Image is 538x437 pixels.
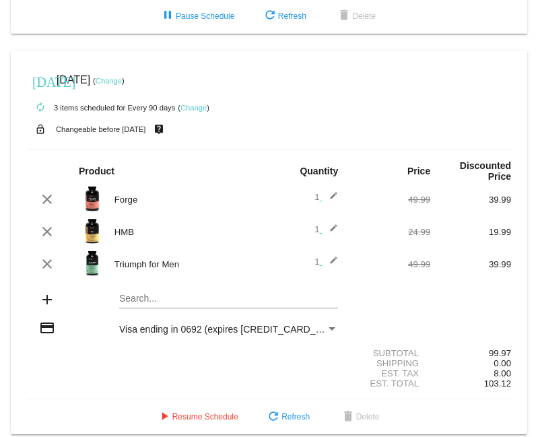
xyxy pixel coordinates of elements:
[255,405,321,429] button: Refresh
[79,250,106,277] img: Image-1-Triumph_carousel-front-transp.png
[79,185,106,212] img: Image-1-Carousel-Forge-ARN-1000x1000-1.png
[39,191,55,207] mat-icon: clear
[262,8,278,24] mat-icon: refresh
[119,324,338,335] mat-select: Payment Method
[119,294,338,304] input: Search...
[27,104,175,112] small: 3 items scheduled for Every 90 days
[494,358,511,368] span: 0.00
[145,405,249,429] button: Resume Schedule
[340,409,356,426] mat-icon: delete
[39,292,55,308] mat-icon: add
[108,227,269,237] div: HMB
[460,160,511,182] strong: Discounted Price
[39,256,55,272] mat-icon: clear
[484,378,511,389] span: 103.12
[300,166,338,176] strong: Quantity
[407,166,430,176] strong: Price
[79,166,114,176] strong: Product
[430,259,511,269] div: 39.99
[180,104,207,112] a: Change
[39,320,55,336] mat-icon: credit_card
[265,409,281,426] mat-icon: refresh
[108,259,269,269] div: Triumph for Men
[262,11,306,21] span: Refresh
[79,217,106,244] img: Image-1-HMB-1000x1000-1.png
[325,4,386,28] button: Delete
[265,412,310,422] span: Refresh
[314,257,338,267] span: 1
[349,227,430,237] div: 24.99
[96,77,122,85] a: Change
[108,195,269,205] div: Forge
[322,224,338,240] mat-icon: edit
[340,412,380,422] span: Delete
[430,348,511,358] div: 99.97
[349,259,430,269] div: 49.99
[430,195,511,205] div: 39.99
[430,227,511,237] div: 19.99
[329,405,391,429] button: Delete
[119,324,345,335] span: Visa ending in 0692 (expires [CREDIT_CARD_DATA])
[160,11,234,21] span: Pause Schedule
[494,368,511,378] span: 8.00
[349,378,430,389] div: Est. Total
[314,224,338,234] span: 1
[336,11,376,21] span: Delete
[32,100,48,116] mat-icon: autorenew
[32,73,48,89] mat-icon: [DATE]
[322,256,338,272] mat-icon: edit
[156,409,172,426] mat-icon: play_arrow
[314,192,338,202] span: 1
[349,195,430,205] div: 49.99
[349,368,430,378] div: Est. Tax
[149,4,245,28] button: Pause Schedule
[32,121,48,138] mat-icon: lock_open
[93,77,125,85] small: ( )
[151,121,167,138] mat-icon: live_help
[160,8,176,24] mat-icon: pause
[349,348,430,358] div: Subtotal
[349,358,430,368] div: Shipping
[56,125,146,133] small: Changeable before [DATE]
[156,412,238,422] span: Resume Schedule
[39,224,55,240] mat-icon: clear
[178,104,209,112] small: ( )
[322,191,338,207] mat-icon: edit
[251,4,317,28] button: Refresh
[336,8,352,24] mat-icon: delete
